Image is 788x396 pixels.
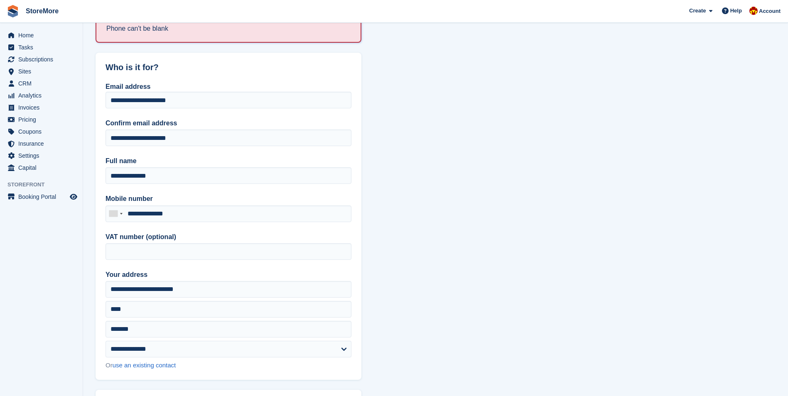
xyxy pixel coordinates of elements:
[18,138,68,149] span: Insurance
[4,90,79,101] a: menu
[18,90,68,101] span: Analytics
[4,42,79,53] a: menu
[4,102,79,113] a: menu
[106,194,351,204] label: Mobile number
[18,126,68,137] span: Coupons
[22,4,62,18] a: StoreMore
[4,150,79,161] a: menu
[113,362,176,369] a: use an existing contact
[106,118,351,128] label: Confirm email address
[18,66,68,77] span: Sites
[106,83,151,90] label: Email address
[18,191,68,203] span: Booking Portal
[18,162,68,174] span: Capital
[18,78,68,89] span: CRM
[7,5,19,17] img: stora-icon-8386f47178a22dfd0bd8f6a31ec36ba5ce8667c1dd55bd0f319d3a0aa187defe.svg
[4,191,79,203] a: menu
[4,29,79,41] a: menu
[730,7,742,15] span: Help
[759,7,781,15] span: Account
[18,42,68,53] span: Tasks
[4,162,79,174] a: menu
[106,361,351,370] div: Or
[4,114,79,125] a: menu
[106,24,351,34] li: Phone can't be blank
[18,54,68,65] span: Subscriptions
[4,66,79,77] a: menu
[18,102,68,113] span: Invoices
[106,63,351,72] h2: Who is it for?
[18,150,68,161] span: Settings
[4,54,79,65] a: menu
[106,270,351,280] label: Your address
[69,192,79,202] a: Preview store
[106,232,351,242] label: VAT number (optional)
[4,126,79,137] a: menu
[18,29,68,41] span: Home
[106,156,351,166] label: Full name
[7,181,83,189] span: Storefront
[18,114,68,125] span: Pricing
[749,7,758,15] img: Store More Team
[4,78,79,89] a: menu
[4,138,79,149] a: menu
[689,7,706,15] span: Create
